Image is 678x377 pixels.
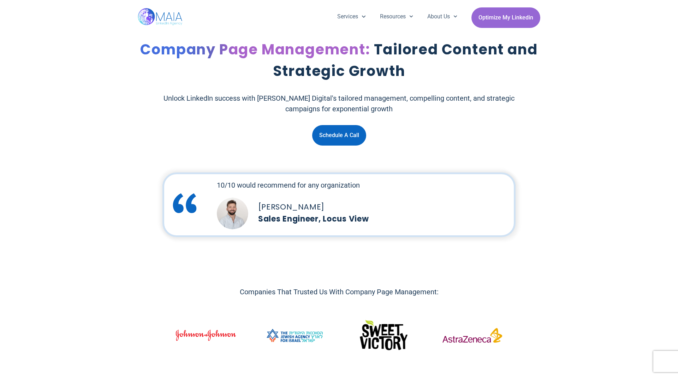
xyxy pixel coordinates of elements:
div: Image Carousel [176,304,502,369]
h3: Companies That Trusted Us With Company Page Management: [240,287,439,297]
img: johnson-johnson-4 [176,329,236,342]
div: 8 / 11 [176,329,236,344]
img: $OwNX5LDC34w6wqMnsaxDKaRVNkuSzWXvGhDW5fUi8uqd8sg6cxLca9 [353,314,414,357]
img: Picture of Anshel Axelbaum [217,198,249,229]
img: image003 (1) [264,325,325,346]
a: Schedule A Call [312,125,366,146]
a: Optimize My Linkedin [471,7,540,28]
p: Unlock LinkedIn success with [PERSON_NAME] Digital's tailored management, compelling content, and... [153,93,525,114]
h5: [PERSON_NAME] [258,201,529,213]
img: blue-quotes [168,186,202,220]
img: Astrazenca [442,328,503,343]
a: Services [330,7,373,26]
a: Resources [373,7,420,26]
span: Tailored Content and Strategic Growth [273,40,538,81]
nav: Menu [330,7,464,26]
div: 11 / 11 [442,328,503,346]
p: Sales Engineer, Locus View​ [258,213,529,225]
span: Optimize My Linkedin [478,11,533,24]
div: 9 / 11 [264,325,325,349]
span: Company Page Management: [140,40,370,59]
span: Schedule A Call [319,129,359,142]
a: About Us [420,7,464,26]
div: 10 / 11 [353,314,414,359]
h2: 10/10 would recommend for any organization [217,180,529,190]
